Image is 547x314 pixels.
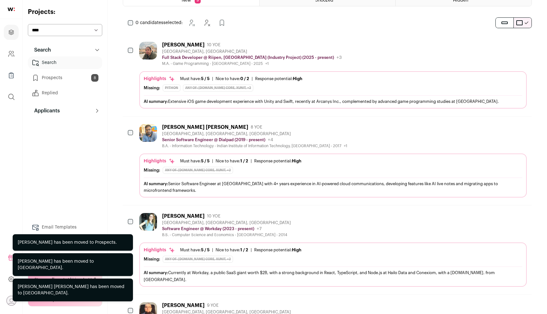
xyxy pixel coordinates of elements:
div: [GEOGRAPHIC_DATA], [GEOGRAPHIC_DATA], [GEOGRAPHIC_DATA] [162,131,347,136]
p: Full Stack Developer @ Riipen, [GEOGRAPHIC_DATA] (Industry Project) (2025 - present) [162,55,334,60]
a: Search [28,56,102,69]
div: [PERSON_NAME] [PERSON_NAME] has been moved to [GEOGRAPHIC_DATA]. [18,284,128,296]
img: 977812019150800cd88d2ba7c59da6ab969eed4277248b9af6ee30843e1f4e2b.jpg [139,124,157,142]
span: High [292,159,301,163]
div: Any of: [DOMAIN_NAME] Core, xUnit, +2 [183,85,253,91]
img: cf71b24f9f024fcdabce2cfd037d3ebd35fe2899eeb5ca20a99d4ed6fe291e91.jpg [139,213,157,231]
div: Must have: [180,76,210,81]
span: 8 YOE [251,125,262,130]
div: Must have: [180,248,210,253]
span: AI summary: [144,271,168,275]
p: Senior Software Engineer @ Dialpad (2019 - present) [162,137,265,142]
div: Must have: [180,159,210,164]
a: Replied [28,87,102,99]
span: 5 / 5 [201,159,210,163]
button: Applicants [28,104,102,117]
img: 9e98e458ddc13abd5818ff0b68eaf2a5b82236ca7fc1b8b2e6446b037c665c18.jpg [139,42,157,60]
p: Search [30,46,51,54]
span: AI summary: [144,182,168,186]
span: 5 / 5 [201,248,210,252]
button: Search [28,44,102,56]
span: selected: [135,20,183,26]
img: wellfound-shorthand-0d5821cbd27db2630d0214b213865d53afaa358527fdda9d0ea32b1df1b89c2c.svg [8,8,15,11]
p: Software Engineer @ Workday (2023 - present) [162,226,254,231]
div: Currently at Workday, a public SaaS giant worth $2B, with a strong background in React, TypeScrip... [144,269,522,283]
div: Any of: [DOMAIN_NAME] Core, xUnit, +2 [163,167,233,174]
div: [PERSON_NAME] [162,302,204,309]
div: Any of: [DOMAIN_NAME] Core, xUnit, +2 [163,256,233,263]
div: Senior Software Engineer at [GEOGRAPHIC_DATA] with 4+ years experience in AI-powered cloud commun... [144,180,522,194]
a: Company and ATS Settings [4,46,19,61]
span: +3 [336,55,342,60]
div: Nice to have: [216,159,248,164]
span: 8 [91,74,98,82]
button: Open dropdown [6,296,16,306]
span: 9 YOE [207,303,218,308]
a: Prospects8 [28,72,102,84]
ul: | | [180,159,301,164]
span: High [292,248,301,252]
ul: | | [180,248,301,253]
div: Extensive iOS game development experience with Unity and Swift, recently at Arcanys Inc., complem... [144,98,522,105]
div: Highlights [144,76,175,82]
div: Python [163,85,180,91]
a: [PERSON_NAME] [PERSON_NAME] 8 YOE [GEOGRAPHIC_DATA], [GEOGRAPHIC_DATA], [GEOGRAPHIC_DATA] Senior ... [139,124,527,198]
span: 5 / 5 [201,77,210,81]
h2: Projects: [28,8,102,16]
span: 10 YOE [207,42,220,47]
span: +1 [344,144,347,148]
div: B.A. - Information Technology - Indian Institute of Information Technology, [GEOGRAPHIC_DATA] - 2017 [162,143,347,148]
div: Highlights [144,247,175,253]
div: [GEOGRAPHIC_DATA], [GEOGRAPHIC_DATA], [GEOGRAPHIC_DATA] [162,220,291,225]
span: 0 / 2 [240,77,249,81]
div: [GEOGRAPHIC_DATA], [GEOGRAPHIC_DATA] [162,49,342,54]
a: [PERSON_NAME] 10 YOE [GEOGRAPHIC_DATA], [GEOGRAPHIC_DATA] Full Stack Developer @ Riipen, [GEOGRAP... [139,42,527,109]
span: +4 [268,138,273,142]
div: M.A. - Game Programming - [GEOGRAPHIC_DATA] - 2025 [162,61,342,66]
a: Projects [4,25,19,40]
div: [PERSON_NAME] [162,213,204,219]
p: Applicants [30,107,60,115]
span: +7 [257,227,262,231]
span: 1 / 2 [240,159,248,163]
span: High [293,77,302,81]
div: Nice to have: [216,76,249,81]
div: Response potential: [254,159,301,164]
span: 10 YOE [207,214,220,219]
div: [PERSON_NAME] has been moved to [GEOGRAPHIC_DATA]. [18,258,128,271]
div: Nice to have: [216,248,248,253]
a: [PERSON_NAME] 10 YOE [GEOGRAPHIC_DATA], [GEOGRAPHIC_DATA], [GEOGRAPHIC_DATA] Software Engineer @ ... [139,213,527,286]
div: B.S. - Computer Science and Economics - [GEOGRAPHIC_DATA] - 2014 [162,232,291,237]
div: Response potential: [254,248,301,253]
span: AI summary: [144,99,168,104]
a: Email Templates [28,221,102,234]
span: +1 [265,62,269,66]
div: Missing: [144,85,160,91]
div: Highlights [144,158,175,164]
div: Response potential: [255,76,302,81]
span: 1 / 2 [240,248,248,252]
div: Missing: [144,257,160,262]
div: [PERSON_NAME] [162,42,204,48]
div: [PERSON_NAME] has been moved to Prospects. [18,239,117,246]
a: Company Lists [4,68,19,83]
span: 0 candidates [135,21,163,25]
div: Missing: [144,168,160,173]
div: [PERSON_NAME] [PERSON_NAME] [162,124,248,130]
ul: | | [180,76,302,81]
